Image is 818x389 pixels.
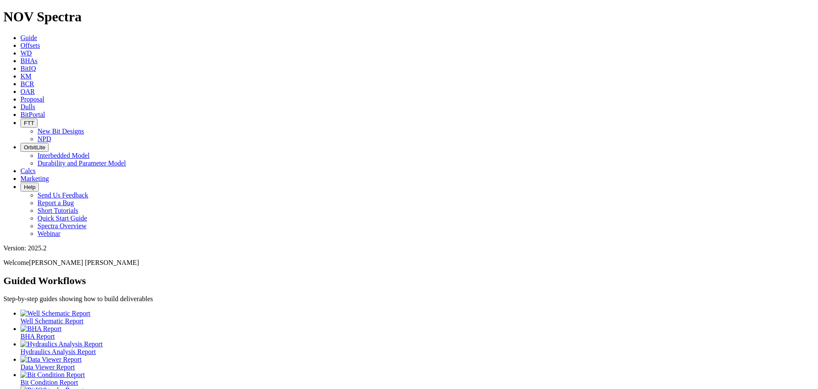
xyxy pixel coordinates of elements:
[20,103,35,110] a: Dulls
[20,317,84,325] span: Well Schematic Report
[20,80,34,87] a: BCR
[3,275,815,287] h2: Guided Workflows
[24,120,34,126] span: FTT
[20,333,55,340] span: BHA Report
[37,152,89,159] a: Interbedded Model
[20,310,90,317] img: Well Schematic Report
[20,49,32,57] a: WD
[20,379,78,386] span: Bit Condition Report
[20,73,32,80] a: KM
[20,143,49,152] button: OrbitLite
[20,96,44,103] a: Proposal
[24,144,45,151] span: OrbitLite
[24,184,35,190] span: Help
[20,325,815,340] a: BHA Report BHA Report
[20,88,35,95] a: OAR
[3,244,815,252] div: Version: 2025.2
[20,356,82,363] img: Data Viewer Report
[20,310,815,325] a: Well Schematic Report Well Schematic Report
[20,65,36,72] a: BitIQ
[3,295,815,303] p: Step-by-step guides showing how to build deliverables
[37,207,78,214] a: Short Tutorials
[3,259,815,267] p: Welcome
[37,199,74,206] a: Report a Bug
[20,371,85,379] img: Bit Condition Report
[37,230,60,237] a: Webinar
[20,57,37,64] a: BHAs
[20,119,37,128] button: FTT
[20,42,40,49] a: Offsets
[20,340,815,355] a: Hydraulics Analysis Report Hydraulics Analysis Report
[20,340,103,348] img: Hydraulics Analysis Report
[29,259,139,266] span: [PERSON_NAME] [PERSON_NAME]
[20,363,75,371] span: Data Viewer Report
[20,348,96,355] span: Hydraulics Analysis Report
[37,192,88,199] a: Send Us Feedback
[3,9,815,25] h1: NOV Spectra
[37,160,126,167] a: Durability and Parameter Model
[20,175,49,182] a: Marketing
[37,222,86,229] a: Spectra Overview
[20,111,45,118] a: BitPortal
[20,325,61,333] img: BHA Report
[20,183,39,192] button: Help
[37,128,84,135] a: New Bit Designs
[20,34,37,41] a: Guide
[37,215,87,222] a: Quick Start Guide
[20,371,815,386] a: Bit Condition Report Bit Condition Report
[20,167,36,174] a: Calcs
[20,356,815,371] a: Data Viewer Report Data Viewer Report
[37,135,51,142] a: NPD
